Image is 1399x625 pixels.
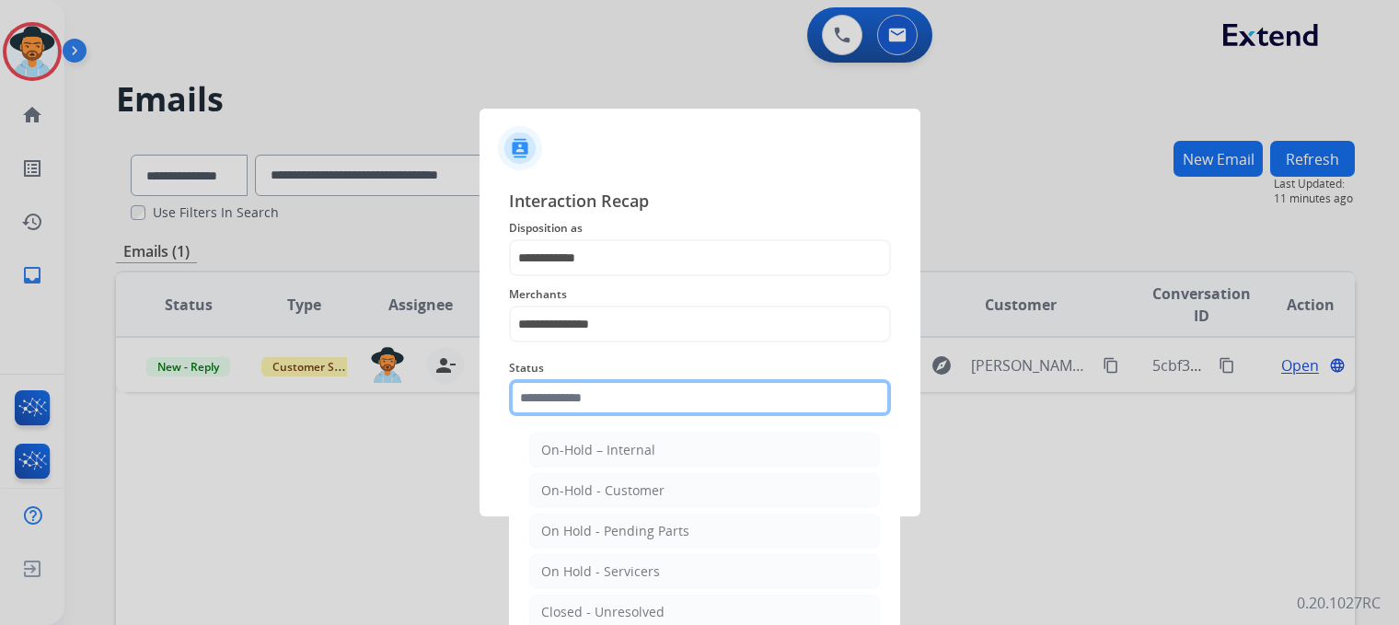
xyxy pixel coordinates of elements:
div: On-Hold – Internal [541,441,655,459]
div: Closed - Unresolved [541,603,665,621]
img: contactIcon [498,126,542,170]
div: On Hold - Servicers [541,562,660,581]
span: Interaction Recap [509,188,891,217]
div: On Hold - Pending Parts [541,522,689,540]
span: Disposition as [509,217,891,239]
span: Merchants [509,284,891,306]
p: 0.20.1027RC [1297,592,1381,614]
span: Status [509,357,891,379]
div: On-Hold - Customer [541,481,665,500]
